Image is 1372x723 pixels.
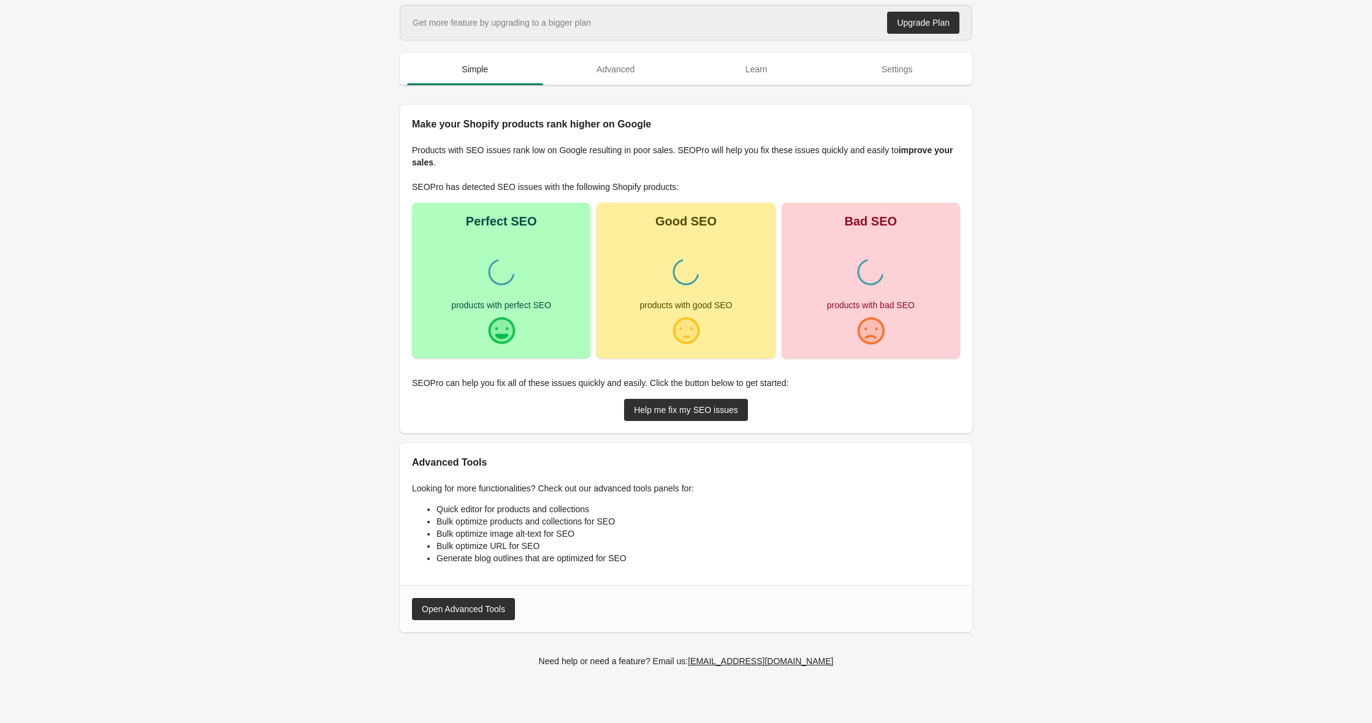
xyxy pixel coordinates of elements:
[546,53,687,85] button: Advanced
[686,53,827,85] button: Learn
[897,18,950,28] div: Upgrade Plan
[407,58,543,80] span: Simple
[887,12,959,34] a: Upgrade Plan
[436,552,960,564] li: Generate blog outlines that are optimized for SEO
[412,598,515,620] button: Open Advanced Tools
[640,301,733,309] div: products with good SEO
[683,650,838,672] a: [EMAIL_ADDRESS][DOMAIN_NAME]
[412,377,960,389] p: SEOPro can help you fix all of these issues quickly and easily. Click the button below to get sta...
[436,540,960,552] li: Bulk optimize URL for SEO
[412,117,960,132] h2: Make your Shopify products rank higher on Google
[845,215,898,227] div: Bad SEO
[827,53,968,85] button: Settings
[436,515,960,528] li: Bulk optimize products and collections for SEO
[400,470,972,585] div: Looking for more functionalities? Check out our advanced tools panels for:
[412,455,960,470] h2: Advanced Tools
[422,604,505,614] div: Open Advanced Tools
[412,144,960,168] p: Products with SEO issues rank low on Google resulting in poor sales. SEOPro will help you fix the...
[413,17,591,29] div: Get more feature by upgrading to a bigger plan
[436,503,960,515] li: Quick editor for products and collections
[634,405,738,415] div: Help me fix my SEO issues
[688,58,825,80] span: Learn
[655,215,717,227] div: Good SEO
[688,656,833,666] div: [EMAIL_ADDRESS][DOMAIN_NAME]
[624,399,748,421] a: Help me fix my SEO issues
[548,58,684,80] span: Advanced
[829,58,966,80] span: Settings
[405,53,546,85] button: Simple
[451,301,551,309] div: products with perfect SEO
[827,301,915,309] div: products with bad SEO
[412,181,960,193] p: SEOPro has detected SEO issues with the following Shopify products:
[436,528,960,540] li: Bulk optimize image alt-text for SEO
[539,654,834,668] div: Need help or need a feature? Email us:
[466,215,537,227] div: Perfect SEO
